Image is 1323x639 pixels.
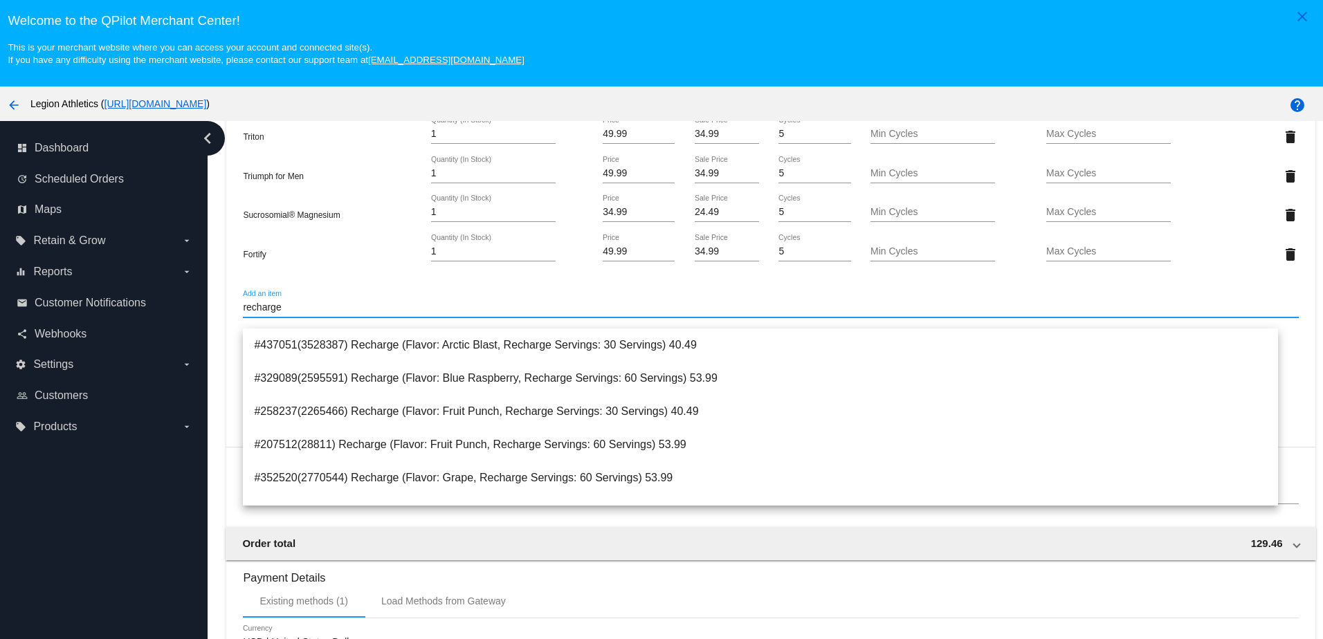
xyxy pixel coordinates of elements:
[870,246,995,257] input: Min Cycles
[870,168,995,179] input: Min Cycles
[254,395,1266,428] span: #258237(2265466) Recharge (Flavor: Fruit Punch, Recharge Servings: 30 Servings) 40.49
[1046,207,1171,218] input: Max Cycles
[381,595,506,606] div: Load Methods from Gateway
[1046,129,1171,140] input: Max Cycles
[243,250,266,259] span: Fortify
[33,234,105,247] span: Retain & Grow
[35,173,124,185] span: Scheduled Orders
[17,142,28,154] i: dashboard
[254,428,1266,461] span: #207512(28811) Recharge (Flavor: Fruit Punch, Recharge Servings: 60 Servings) 53.99
[1282,207,1299,223] mat-icon: delete
[1046,168,1171,179] input: Max Cycles
[778,168,850,179] input: Cycles
[8,42,524,65] small: This is your merchant website where you can access your account and connected site(s). If you hav...
[226,527,1315,560] mat-expansion-panel-header: Order total 129.46
[104,98,207,109] a: [URL][DOMAIN_NAME]
[603,168,675,179] input: Price
[6,97,22,113] mat-icon: arrow_back
[181,421,192,432] i: arrow_drop_down
[242,537,295,549] span: Order total
[17,198,192,221] a: map Maps
[35,389,88,402] span: Customers
[35,297,146,309] span: Customer Notifications
[695,168,759,179] input: Sale Price
[243,172,304,181] span: Triumph for Men
[35,328,86,340] span: Webhooks
[254,461,1266,494] span: #352520(2770544) Recharge (Flavor: Grape, Recharge Servings: 60 Servings) 53.99
[603,129,675,140] input: Price
[1251,537,1283,549] span: 129.46
[17,292,192,314] a: email Customer Notifications
[30,98,210,109] span: Legion Athletics ( )
[33,266,72,278] span: Reports
[1289,97,1306,113] mat-icon: help
[33,420,77,433] span: Products
[778,246,850,257] input: Cycles
[33,358,73,371] span: Settings
[254,494,1266,528] span: #419786(3385166) Recharge (Flavor: Sour Candy, Recharge Servings: 30 Servings) 40.49
[243,210,340,220] span: Sucrosomial® Magnesium
[431,168,556,179] input: Quantity (In Stock)
[17,204,28,215] i: map
[17,385,192,407] a: people_outline Customers
[1282,129,1299,145] mat-icon: delete
[181,359,192,370] i: arrow_drop_down
[35,142,89,154] span: Dashboard
[17,137,192,159] a: dashboard Dashboard
[1046,246,1171,257] input: Max Cycles
[431,207,556,218] input: Quantity (In Stock)
[15,266,26,277] i: equalizer
[259,595,348,606] div: Existing methods (1)
[17,297,28,308] i: email
[17,168,192,190] a: update Scheduled Orders
[778,207,850,218] input: Cycles
[603,246,675,257] input: Price
[15,421,26,432] i: local_offer
[870,207,995,218] input: Min Cycles
[17,328,28,340] i: share
[197,127,219,149] i: chevron_left
[17,390,28,401] i: people_outline
[17,323,192,345] a: share Webhooks
[695,246,759,257] input: Sale Price
[431,129,556,140] input: Quantity (In Stock)
[870,129,995,140] input: Min Cycles
[368,55,524,65] a: [EMAIL_ADDRESS][DOMAIN_NAME]
[778,129,850,140] input: Cycles
[1294,8,1311,25] mat-icon: close
[35,203,62,216] span: Maps
[603,207,675,218] input: Price
[254,328,1266,362] span: #437051(3528387) Recharge (Flavor: Arctic Blast, Recharge Servings: 30 Servings) 40.49
[695,207,759,218] input: Sale Price
[1282,168,1299,185] mat-icon: delete
[243,302,1298,313] input: Add an item
[1282,246,1299,263] mat-icon: delete
[181,235,192,246] i: arrow_drop_down
[254,362,1266,395] span: #329089(2595591) Recharge (Flavor: Blue Raspberry, Recharge Servings: 60 Servings) 53.99
[15,235,26,246] i: local_offer
[17,174,28,185] i: update
[431,246,556,257] input: Quantity (In Stock)
[695,129,759,140] input: Sale Price
[181,266,192,277] i: arrow_drop_down
[243,132,264,142] span: Triton
[243,561,1298,584] h3: Payment Details
[15,359,26,370] i: settings
[8,13,1315,28] h3: Welcome to the QPilot Merchant Center!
